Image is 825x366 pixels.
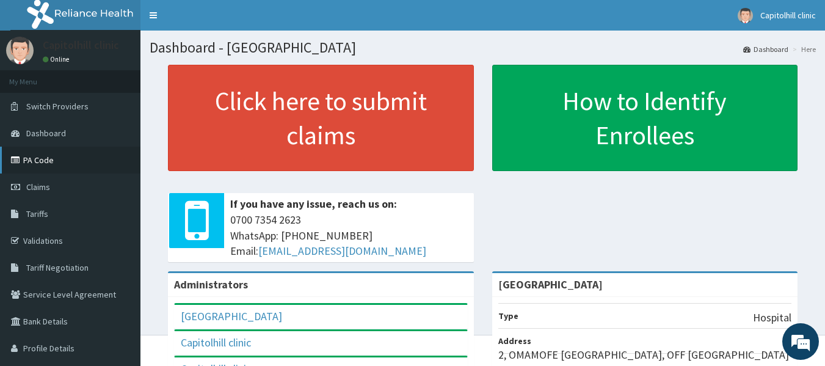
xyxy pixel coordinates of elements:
strong: [GEOGRAPHIC_DATA] [498,277,603,291]
p: Hospital [753,310,791,326]
span: Tariffs [26,208,48,219]
span: Switch Providers [26,101,89,112]
a: [GEOGRAPHIC_DATA] [181,309,282,323]
img: d_794563401_company_1708531726252_794563401 [23,61,49,92]
textarea: Type your message and hit 'Enter' [6,240,233,282]
img: User Image [738,8,753,23]
a: Online [43,55,72,64]
span: Tariff Negotiation [26,262,89,273]
b: Administrators [174,277,248,291]
a: Capitolhill clinic [181,335,251,350]
h1: Dashboard - [GEOGRAPHIC_DATA] [150,40,816,56]
span: We're online! [71,107,169,230]
p: Capitolhill clinic [43,40,119,51]
span: Capitolhill clinic [760,10,816,21]
img: User Image [6,37,34,64]
b: If you have any issue, reach us on: [230,197,397,211]
li: Here [790,44,816,54]
span: Claims [26,181,50,192]
a: Click here to submit claims [168,65,474,171]
b: Type [498,310,518,321]
span: Dashboard [26,128,66,139]
a: [EMAIL_ADDRESS][DOMAIN_NAME] [258,244,426,258]
div: Minimize live chat window [200,6,230,35]
div: Chat with us now [64,68,205,84]
b: Address [498,335,531,346]
span: 0700 7354 2623 WhatsApp: [PHONE_NUMBER] Email: [230,212,468,259]
a: How to Identify Enrollees [492,65,798,171]
a: Dashboard [743,44,788,54]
